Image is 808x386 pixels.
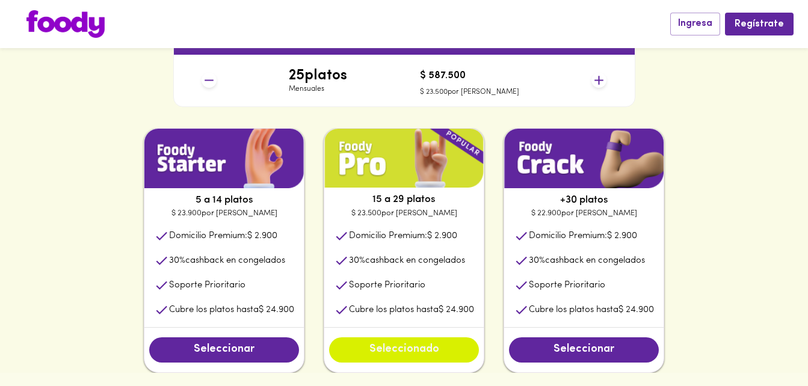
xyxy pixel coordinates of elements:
[735,19,784,30] span: Regístrate
[504,129,664,188] img: plan1
[738,316,796,374] iframe: Messagebird Livechat Widget
[607,231,637,240] span: $ 2.900
[349,256,365,265] span: 30 %
[289,84,347,94] p: Mensuales
[349,254,465,267] p: cashback en congelados
[161,343,287,357] span: Seleccionar
[420,71,519,82] h4: $ 587.500
[529,279,605,292] p: Soporte Prioritario
[169,256,185,265] span: 30 %
[169,254,285,267] p: cashback en congelados
[341,343,467,357] span: Seleccionado
[169,230,277,242] p: Domicilio Premium:
[169,304,294,316] p: Cubre los platos hasta $ 24.900
[521,343,647,357] span: Seleccionar
[349,279,425,292] p: Soporte Prioritario
[529,254,645,267] p: cashback en congelados
[670,13,720,35] button: Ingresa
[149,337,299,363] button: Seleccionar
[427,231,457,240] span: $ 2.900
[509,337,659,363] button: Seleccionar
[247,231,277,240] span: $ 2.900
[349,304,474,316] p: Cubre los platos hasta $ 24.900
[504,207,664,219] p: $ 22.900 por [PERSON_NAME]
[169,279,245,292] p: Soporte Prioritario
[349,230,457,242] p: Domicilio Premium:
[26,10,105,38] img: logo.png
[504,193,664,207] p: +30 platos
[324,207,484,219] p: $ 23.500 por [PERSON_NAME]
[324,129,484,188] img: plan1
[529,304,654,316] p: Cubre los platos hasta $ 24.900
[420,87,519,97] p: $ 23.500 por [PERSON_NAME]
[725,13,794,35] button: Regístrate
[529,256,545,265] span: 30 %
[144,207,304,219] p: $ 23.900 por [PERSON_NAME]
[144,193,304,207] p: 5 a 14 platos
[324,192,484,207] p: 15 a 29 platos
[678,18,712,29] span: Ingresa
[144,129,304,188] img: plan1
[329,337,479,363] button: Seleccionado
[529,230,637,242] p: Domicilio Premium:
[289,68,347,84] h4: 25 platos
